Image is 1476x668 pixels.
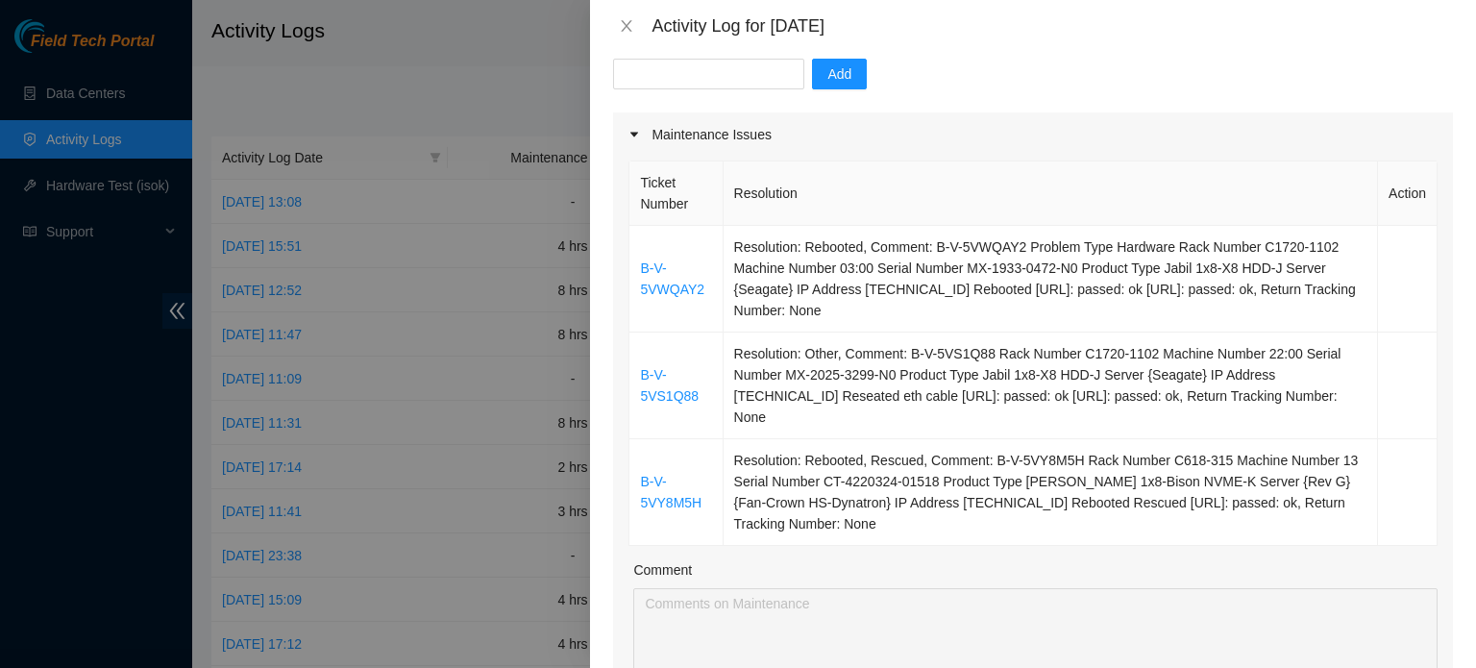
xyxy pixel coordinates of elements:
div: Activity Log for [DATE] [652,15,1453,37]
span: Add [827,63,851,85]
a: B-V-5VY8M5H [640,474,701,510]
td: Resolution: Rebooted, Rescued, Comment: B-V-5VY8M5H Rack Number C618-315 Machine Number 13 Serial... [724,439,1378,546]
td: Resolution: Other, Comment: B-V-5VS1Q88 Rack Number C1720-1102 Machine Number 22:00 Serial Number... [724,333,1378,439]
th: Resolution [724,161,1378,226]
td: Resolution: Rebooted, Comment: B-V-5VWQAY2 Problem Type Hardware Rack Number C1720-1102 Machine N... [724,226,1378,333]
span: caret-right [628,129,640,140]
th: Action [1378,161,1438,226]
th: Ticket Number [629,161,723,226]
button: Close [613,17,640,36]
label: Comment [633,559,692,581]
span: close [619,18,634,34]
a: B-V-5VS1Q88 [640,367,699,404]
a: B-V-5VWQAY2 [640,260,704,297]
button: Add [812,59,867,89]
div: Maintenance Issues [613,112,1453,157]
